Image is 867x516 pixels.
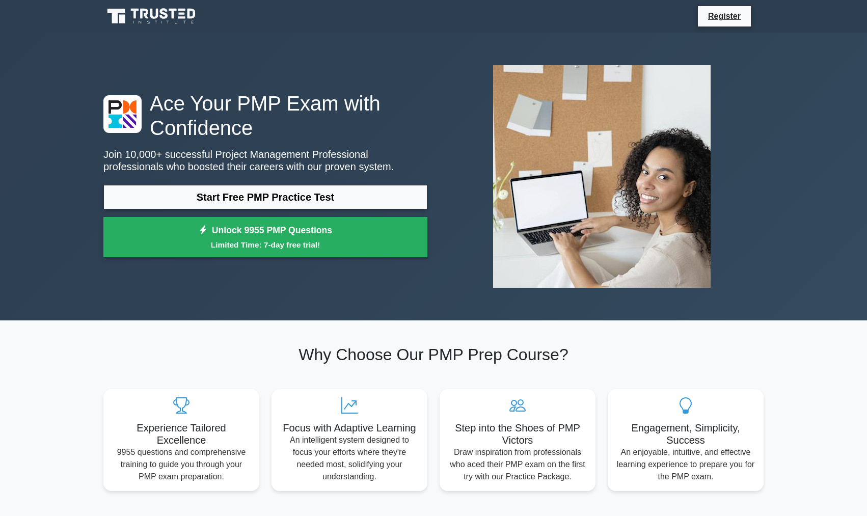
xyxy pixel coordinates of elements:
h1: Ace Your PMP Exam with Confidence [103,91,427,140]
a: Register [702,10,747,22]
p: An intelligent system designed to focus your efforts where they're needed most, solidifying your ... [280,434,419,483]
h5: Engagement, Simplicity, Success [616,422,755,446]
h2: Why Choose Our PMP Prep Course? [103,345,764,364]
a: Start Free PMP Practice Test [103,185,427,209]
small: Limited Time: 7-day free trial! [116,239,415,251]
h5: Focus with Adaptive Learning [280,422,419,434]
h5: Step into the Shoes of PMP Victors [448,422,587,446]
a: Unlock 9955 PMP QuestionsLimited Time: 7-day free trial! [103,217,427,258]
p: Draw inspiration from professionals who aced their PMP exam on the first try with our Practice Pa... [448,446,587,483]
p: 9955 questions and comprehensive training to guide you through your PMP exam preparation. [112,446,251,483]
h5: Experience Tailored Excellence [112,422,251,446]
p: An enjoyable, intuitive, and effective learning experience to prepare you for the PMP exam. [616,446,755,483]
p: Join 10,000+ successful Project Management Professional professionals who boosted their careers w... [103,148,427,173]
